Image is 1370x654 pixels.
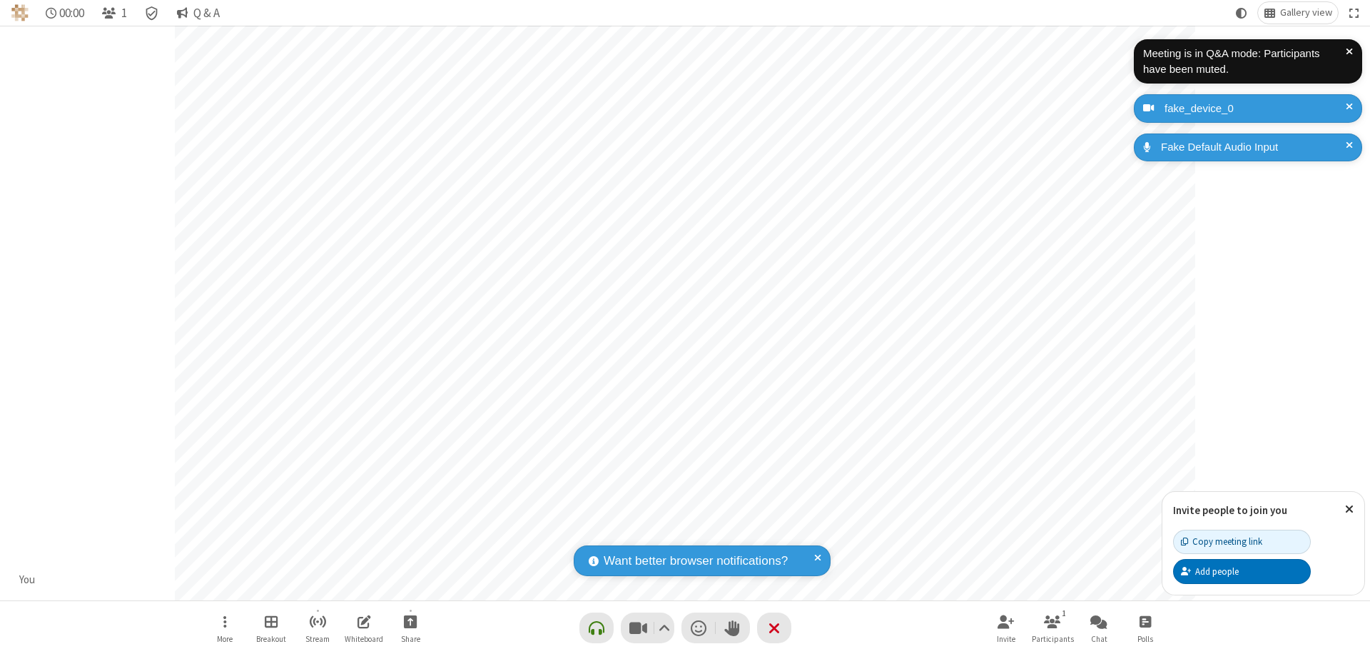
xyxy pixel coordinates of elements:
button: Open participant list [96,2,133,24]
button: Start streaming [296,608,339,648]
button: Stop video (⌘+Shift+V) [621,613,674,643]
div: You [14,572,41,588]
button: Open shared whiteboard [342,608,385,648]
span: Q & A [193,6,220,20]
span: 00:00 [59,6,84,20]
button: Invite participants (⌘+Shift+I) [985,608,1027,648]
button: Open participant list [1031,608,1074,648]
span: Share [401,635,420,643]
button: Open chat [1077,608,1120,648]
button: Connect your audio [579,613,614,643]
div: Meeting details Encryption enabled [138,2,166,24]
button: Copy meeting link [1173,530,1311,554]
button: Using system theme [1230,2,1253,24]
span: Polls [1137,635,1153,643]
button: End or leave meeting [757,613,791,643]
button: Add people [1173,559,1311,583]
span: Whiteboard [345,635,383,643]
span: Invite [997,635,1015,643]
button: Video setting [654,613,674,643]
div: fake_device_0 [1160,101,1351,117]
button: Raise hand [716,613,750,643]
button: Fullscreen [1344,2,1365,24]
button: Manage Breakout Rooms [250,608,293,648]
button: Change layout [1258,2,1338,24]
button: Open poll [1124,608,1167,648]
img: QA Selenium DO NOT DELETE OR CHANGE [11,4,29,21]
button: Close popover [1334,492,1364,527]
div: 1 [1058,607,1070,620]
span: Chat [1091,635,1107,643]
button: Start sharing [389,608,432,648]
div: Copy meeting link [1181,535,1262,548]
span: Gallery view [1280,7,1332,19]
div: Fake Default Audio Input [1156,139,1351,156]
span: Breakout [256,635,286,643]
button: Q & A [171,2,225,24]
span: Participants [1032,635,1074,643]
button: Send a reaction [681,613,716,643]
div: Timer [40,2,91,24]
span: Stream [305,635,330,643]
div: Meeting is in Q&A mode: Participants have been muted. [1143,46,1346,78]
label: Invite people to join you [1173,503,1287,517]
span: Want better browser notifications? [604,552,788,570]
span: More [217,635,233,643]
button: Open menu [203,608,246,648]
span: 1 [121,6,127,20]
